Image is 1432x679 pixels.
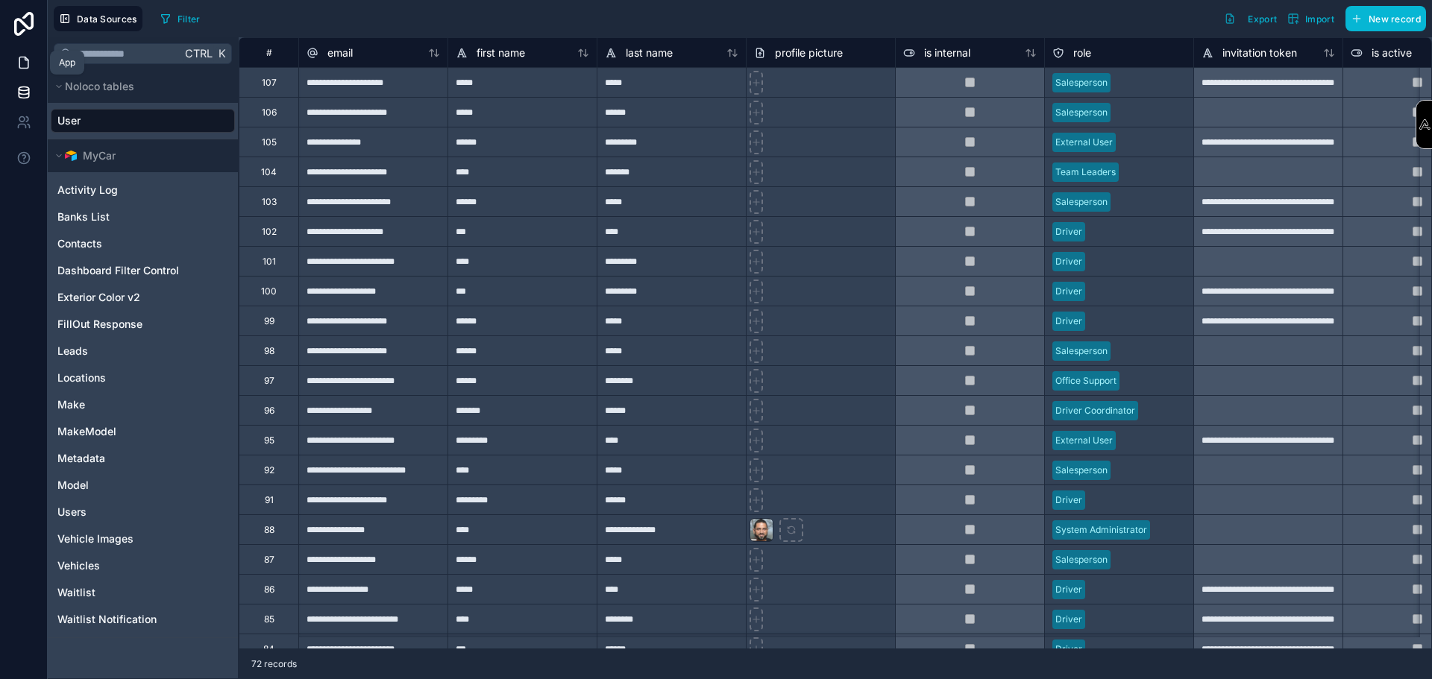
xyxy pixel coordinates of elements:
div: System Administrator [1055,523,1147,537]
span: invitation token [1222,45,1297,60]
div: Office Support [1055,374,1117,388]
span: is internal [924,45,970,60]
span: Data Sources [77,13,137,25]
div: Driver [1055,642,1082,656]
div: Driver [1055,613,1082,626]
div: 96 [264,405,274,417]
div: App [59,57,75,69]
span: K [216,48,227,59]
span: role [1073,45,1091,60]
a: New record [1340,6,1426,31]
div: Salesperson [1055,344,1108,358]
div: 84 [263,643,274,655]
div: Driver [1055,583,1082,596]
div: Driver [1055,285,1082,298]
div: External User [1055,136,1113,149]
div: External User [1055,434,1113,447]
div: Salesperson [1055,464,1108,477]
div: 85 [264,613,274,625]
span: New record [1369,13,1421,25]
div: 92 [264,464,274,476]
div: # [251,47,287,58]
div: Driver [1055,315,1082,328]
div: 88 [264,524,274,536]
div: 98 [264,345,274,357]
div: Team Leaders [1055,165,1116,179]
div: Driver [1055,225,1082,239]
div: Salesperson [1055,76,1108,89]
button: Filter [154,7,206,30]
span: Ctrl [183,44,214,63]
span: last name [626,45,673,60]
div: Salesperson [1055,553,1108,566]
div: 95 [264,435,274,446]
div: 104 [261,166,277,178]
div: 106 [262,107,277,119]
div: 101 [263,256,276,268]
div: Salesperson [1055,106,1108,119]
div: 99 [264,315,274,327]
div: 102 [262,226,277,238]
div: 87 [264,554,274,566]
div: 105 [262,136,277,148]
div: Driver [1055,493,1082,507]
button: New record [1345,6,1426,31]
button: Export [1219,6,1282,31]
div: 91 [265,494,274,506]
div: Driver [1055,255,1082,268]
span: Filter [178,13,201,25]
button: Import [1282,6,1340,31]
button: Data Sources [54,6,142,31]
div: 97 [264,375,274,387]
div: Salesperson [1055,195,1108,209]
div: 107 [262,77,277,89]
span: email [327,45,353,60]
span: is active [1372,45,1412,60]
span: profile picture [775,45,843,60]
span: 72 records [251,658,297,670]
span: Import [1305,13,1334,25]
div: Driver Coordinator [1055,404,1135,417]
span: Export [1248,13,1277,25]
div: 103 [262,196,277,208]
div: 100 [261,285,277,297]
div: 86 [264,584,274,596]
span: first name [477,45,525,60]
